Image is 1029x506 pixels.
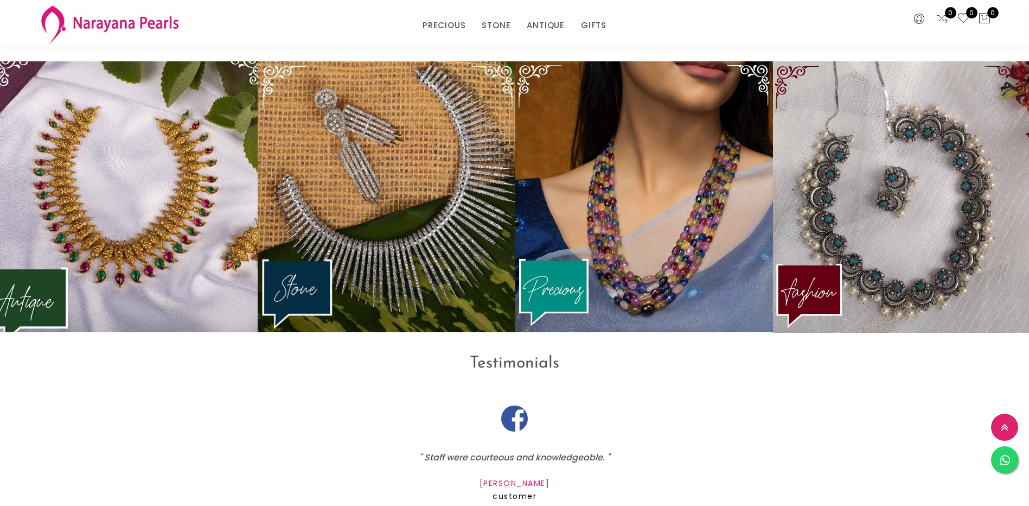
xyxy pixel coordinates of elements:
[252,478,778,488] h5: [PERSON_NAME]
[493,491,536,502] span: customer
[945,7,956,18] span: 0
[482,17,510,34] a: STONE
[423,17,465,34] a: PRECIOUS
[515,61,773,332] img: Precious
[258,61,515,332] img: Stone
[957,12,970,26] a: 0
[936,12,949,26] a: 0
[501,406,528,432] img: fb.png
[966,7,977,18] span: 0
[987,7,999,18] span: 0
[581,17,606,34] a: GIFTS
[978,12,991,26] button: 0
[252,449,778,466] p: " Staff were courteous and knowledgeable. "
[527,17,565,34] a: ANTIQUE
